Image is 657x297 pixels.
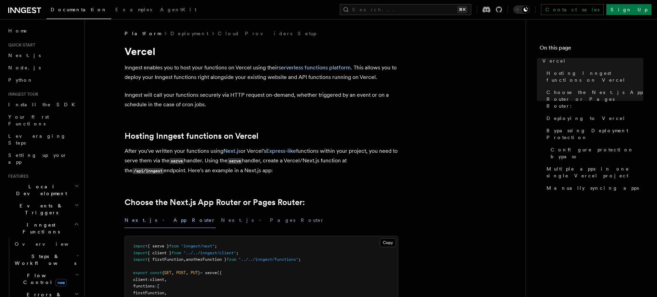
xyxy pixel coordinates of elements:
button: Steps & Workflows [12,250,80,269]
span: Python [8,77,33,83]
span: GET [164,270,171,275]
button: Next.js - App Router [125,213,216,228]
a: Next.js [223,148,241,154]
p: After you've written your functions using or Vercel's functions within your project, you need to ... [125,146,398,176]
a: Documentation [47,2,111,19]
button: Flow Controlnew [12,269,80,288]
span: ({ [217,270,222,275]
a: serverless functions platform [279,64,351,71]
code: serve [169,158,184,164]
span: import [133,244,147,248]
span: Platform [125,30,161,37]
span: "inngest/next" [181,244,215,248]
span: Features [5,174,28,179]
a: Deploying to Vercel [544,112,643,124]
span: Multiple apps in one single Vercel project [546,165,643,179]
a: Home [5,25,80,37]
span: { firstFunction [147,257,183,262]
button: Inngest Functions [5,219,80,238]
span: Flow Control [12,272,75,286]
span: "../../inngest/functions" [239,257,298,262]
span: : [147,277,150,282]
span: Steps & Workflows [12,253,76,267]
a: Next.js [5,49,80,62]
span: export [133,270,147,275]
span: { client } [147,251,171,255]
span: { serve } [147,244,169,248]
a: Overview [12,238,80,250]
span: ; [215,244,217,248]
span: AgentKit [160,7,196,12]
span: , [164,277,167,282]
span: "../../inngest/client" [183,251,236,255]
span: const [150,270,162,275]
span: from [171,251,181,255]
span: import [133,251,147,255]
span: Bypassing Deployment Protection [546,127,643,141]
a: Examples [111,2,156,18]
a: Manually syncing apps [544,182,643,194]
span: { [162,270,164,275]
a: Express-like [266,148,296,154]
span: POST [176,270,186,275]
span: ; [236,251,239,255]
span: firstFunction [133,291,164,295]
a: Deployment [170,30,208,37]
span: ; [298,257,301,262]
a: Choose the Next.js App Router or Pages Router: [125,198,305,207]
p: Inngest will call your functions securely via HTTP request on-demand, whether triggered by an eve... [125,90,398,109]
a: Python [5,74,80,86]
span: Vercel [542,57,566,64]
a: Setting up your app [5,149,80,168]
span: PUT [191,270,198,275]
button: Events & Triggers [5,200,80,219]
h4: On this page [540,44,643,55]
a: Cloud Providers Setup [218,30,316,37]
span: = [200,270,203,275]
span: Leveraging Steps [8,133,66,146]
span: Quick start [5,42,35,48]
span: Examples [115,7,152,12]
code: serve [228,158,242,164]
a: Node.js [5,62,80,74]
span: Install the SDK [8,102,79,107]
p: Inngest enables you to host your functions on Vercel using their . This allows you to deploy your... [125,63,398,82]
span: Overview [15,241,85,247]
kbd: ⌘K [458,6,467,13]
code: /api/inngest [132,168,164,174]
button: Next.js - Pages Router [221,213,324,228]
span: Configure protection bypass [551,146,643,160]
a: Leveraging Steps [5,130,80,149]
span: Local Development [5,183,75,197]
span: } [198,270,200,275]
a: Install the SDK [5,98,80,111]
span: [ [157,284,159,288]
span: Next.js [8,53,41,58]
a: Choose the Next.js App Router or Pages Router: [544,86,643,112]
button: Search...⌘K [340,4,471,15]
span: , [171,270,174,275]
span: Home [8,27,27,34]
button: Copy [380,238,396,247]
a: Sign Up [606,4,652,15]
a: Configure protection bypass [548,144,643,163]
a: Vercel [540,55,643,67]
span: client [150,277,164,282]
span: : [155,284,157,288]
button: Local Development [5,180,80,200]
a: Multiple apps in one single Vercel project [544,163,643,182]
span: client [133,277,147,282]
span: Setting up your app [8,152,67,165]
a: Hosting Inngest functions on Vercel [125,131,258,141]
button: Toggle dark mode [513,5,530,14]
span: Choose the Next.js App Router or Pages Router: [546,89,643,109]
span: , [164,291,167,295]
h1: Vercel [125,45,398,57]
span: Hosting Inngest functions on Vercel [546,70,643,83]
span: , [186,270,188,275]
span: functions [133,284,155,288]
a: Your first Functions [5,111,80,130]
span: Inngest Functions [5,221,74,235]
span: from [227,257,236,262]
span: Manually syncing apps [546,185,639,191]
